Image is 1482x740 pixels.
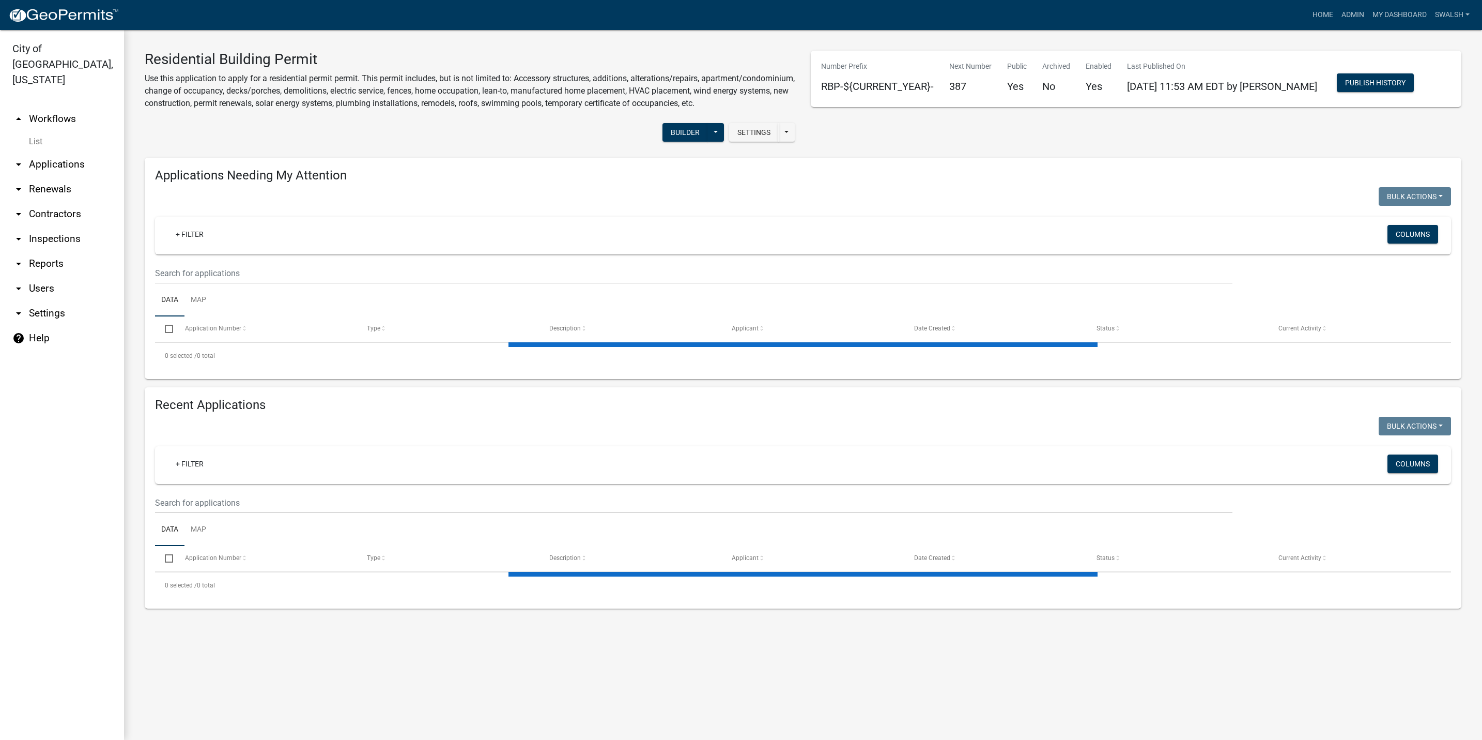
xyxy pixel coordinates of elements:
a: Admin [1337,5,1368,25]
p: Archived [1042,61,1070,72]
p: Last Published On [1127,61,1317,72]
i: arrow_drop_down [12,307,25,320]
datatable-header-cell: Current Activity [1269,316,1451,341]
datatable-header-cell: Date Created [904,546,1087,571]
h5: Yes [1007,80,1027,93]
a: + Filter [167,455,212,473]
p: Number Prefix [821,61,934,72]
datatable-header-cell: Application Number [175,316,357,341]
h5: RBP-${CURRENT_YEAR}- [821,80,934,93]
p: Next Number [949,61,992,72]
a: Home [1308,5,1337,25]
input: Search for applications [155,263,1232,284]
span: Type [367,325,380,332]
a: Data [155,514,184,547]
span: Description [549,554,581,562]
i: arrow_drop_down [12,183,25,195]
p: Enabled [1086,61,1111,72]
span: Status [1097,325,1115,332]
p: Public [1007,61,1027,72]
datatable-header-cell: Description [539,316,722,341]
h4: Applications Needing My Attention [155,168,1451,183]
span: Current Activity [1278,325,1321,332]
span: [DATE] 11:53 AM EDT by [PERSON_NAME] [1127,80,1317,93]
input: Search for applications [155,492,1232,514]
a: swalsh [1431,5,1474,25]
button: Settings [729,123,779,142]
a: Map [184,284,212,317]
datatable-header-cell: Select [155,546,175,571]
h4: Recent Applications [155,398,1451,413]
a: My Dashboard [1368,5,1431,25]
p: Use this application to apply for a residential permit permit. This permit includes, but is not l... [145,72,795,110]
div: 0 total [155,572,1451,598]
h5: Yes [1086,80,1111,93]
span: Status [1097,554,1115,562]
h5: No [1042,80,1070,93]
span: Applicant [732,554,759,562]
button: Builder [662,123,708,142]
span: Type [367,554,380,562]
i: arrow_drop_down [12,233,25,245]
h3: Residential Building Permit [145,51,795,68]
button: Bulk Actions [1379,417,1451,435]
button: Columns [1387,455,1438,473]
span: 0 selected / [165,352,197,359]
datatable-header-cell: Status [1086,546,1269,571]
button: Bulk Actions [1379,187,1451,206]
datatable-header-cell: Current Activity [1269,546,1451,571]
span: Date Created [914,554,950,562]
datatable-header-cell: Description [539,546,722,571]
span: Applicant [732,325,759,332]
span: Application Number [185,325,241,332]
datatable-header-cell: Type [357,546,539,571]
button: Columns [1387,225,1438,244]
datatable-header-cell: Application Number [175,546,357,571]
span: Current Activity [1278,554,1321,562]
datatable-header-cell: Type [357,316,539,341]
datatable-header-cell: Applicant [722,316,904,341]
i: arrow_drop_down [12,158,25,171]
a: + Filter [167,225,212,244]
span: Application Number [185,554,241,562]
i: help [12,332,25,344]
i: arrow_drop_down [12,258,25,270]
span: 0 selected / [165,582,197,589]
datatable-header-cell: Date Created [904,316,1087,341]
i: arrow_drop_down [12,208,25,220]
i: arrow_drop_up [12,113,25,125]
button: Publish History [1337,73,1414,92]
i: arrow_drop_down [12,282,25,295]
a: Data [155,284,184,317]
a: Map [184,514,212,547]
span: Description [549,325,581,332]
wm-modal-confirm: Workflow Publish History [1337,80,1414,88]
h5: 387 [949,80,992,93]
datatable-header-cell: Status [1086,316,1269,341]
datatable-header-cell: Select [155,316,175,341]
span: Date Created [914,325,950,332]
datatable-header-cell: Applicant [722,546,904,571]
div: 0 total [155,343,1451,369]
